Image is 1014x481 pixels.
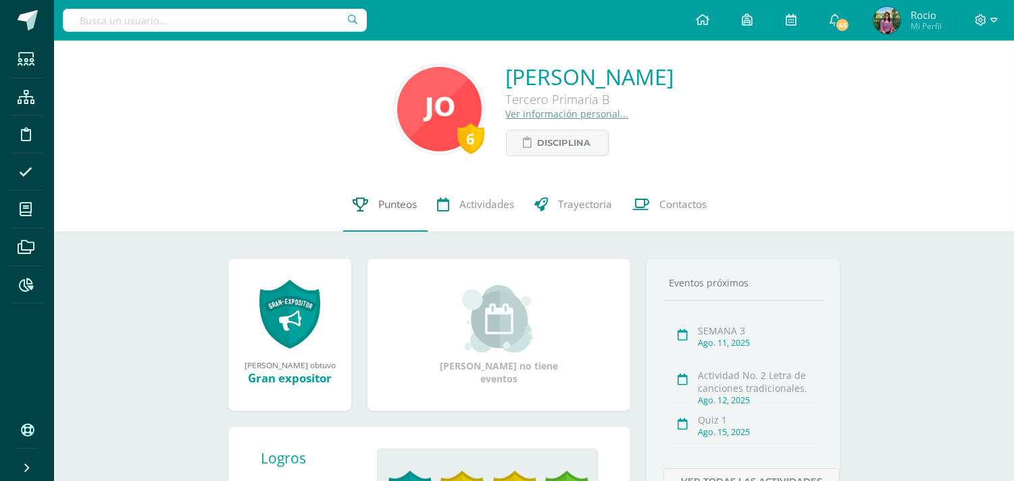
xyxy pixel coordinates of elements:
div: 6 [457,123,484,154]
div: [PERSON_NAME] no tiene eventos [432,285,567,385]
a: Trayectoria [525,178,623,232]
span: Actividades [460,197,515,211]
div: Tercero Primaria B [506,91,674,107]
img: event_small.png [462,285,536,353]
div: [PERSON_NAME] obtuvo [242,359,338,370]
a: Actividades [428,178,525,232]
a: [PERSON_NAME] [506,62,674,91]
div: Ago. 12, 2025 [698,395,819,406]
input: Busca un usuario... [63,9,367,32]
div: Ago. 11, 2025 [698,337,819,349]
div: Quiz 1 [698,413,819,426]
span: Rocio [911,8,942,22]
div: Gran expositor [242,370,338,386]
a: Ver información personal... [506,107,629,120]
div: SEMANA 3 [698,324,819,337]
span: 45 [835,18,850,32]
a: Punteos [343,178,428,232]
span: Contactos [660,197,707,211]
span: Disciplina [538,130,591,155]
div: Actividad No. 2 Letra de canciones tradicionales. [698,369,819,395]
div: Eventos próximos [663,276,823,289]
span: Punteos [379,197,417,211]
img: ed5d616ba0f764b5d7c97a1e5ffb2c75.png [873,7,901,34]
div: Ago. 15, 2025 [698,426,819,438]
span: Trayectoria [559,197,613,211]
a: Disciplina [506,130,609,156]
div: Logros [261,449,366,467]
a: Contactos [623,178,717,232]
span: Mi Perfil [911,20,942,32]
img: 22663bf4bb22f70ca236a94742a90ff2.png [397,67,482,151]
